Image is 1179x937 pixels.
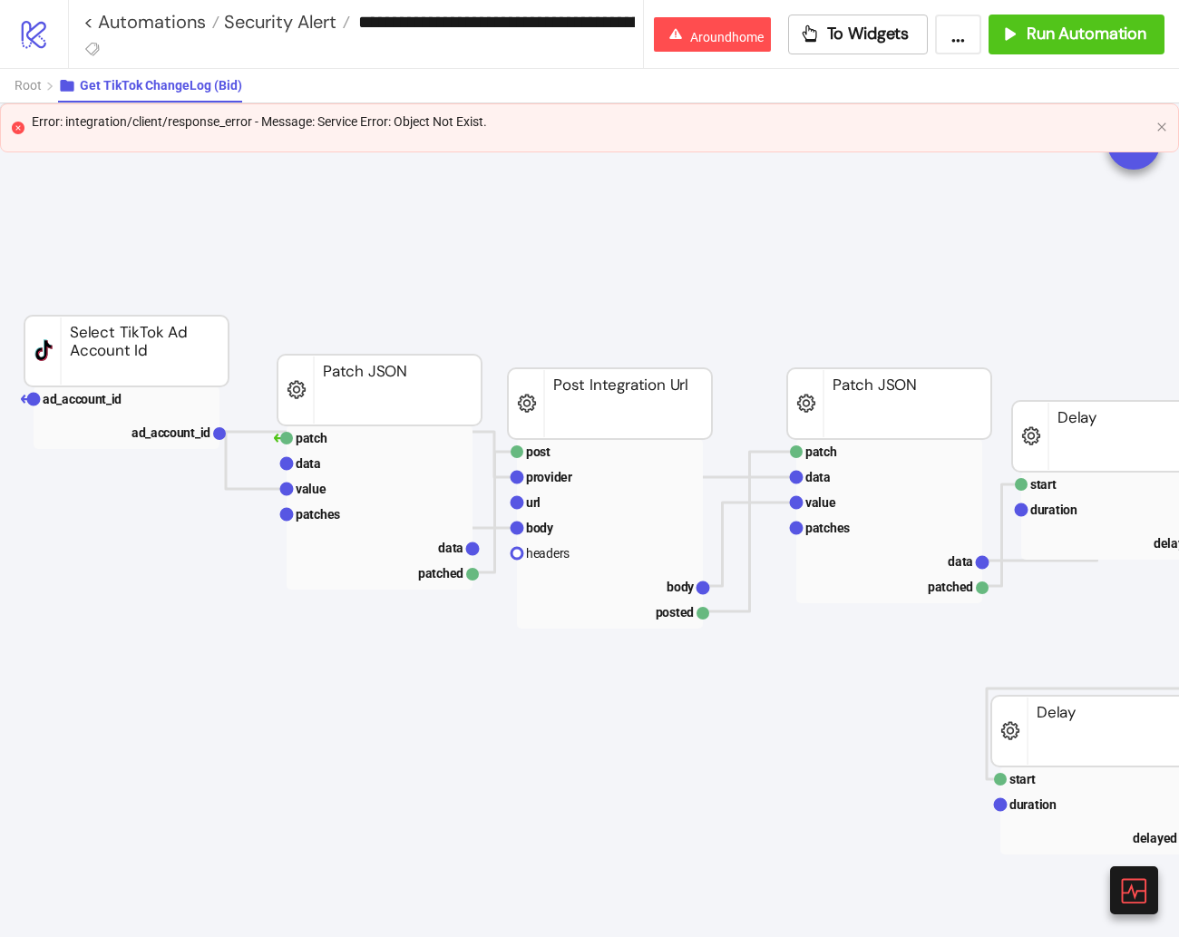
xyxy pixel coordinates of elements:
[1156,122,1167,133] button: close
[83,13,219,31] a: < Automations
[15,78,42,93] span: Root
[296,431,327,445] text: patch
[296,482,326,496] text: value
[526,470,572,484] text: provider
[15,69,58,102] button: Root
[219,10,336,34] span: Security Alert
[526,546,570,561] text: headers
[80,78,242,93] span: Get TikTok ChangeLog (Bid)
[948,554,973,569] text: data
[667,580,695,594] text: body
[32,112,1149,132] div: Error: integration/client/response_error - Message: Service Error: Object Not Exist.
[12,122,24,134] span: close-circle
[296,507,340,522] text: patches
[526,521,554,535] text: body
[526,495,541,510] text: url
[1156,122,1167,132] span: close
[1030,503,1077,517] text: duration
[438,541,463,555] text: data
[132,425,210,440] text: ad_account_id
[526,444,551,459] text: post
[805,470,831,484] text: data
[219,13,350,31] a: Security Alert
[1030,477,1057,492] text: start
[827,24,910,44] span: To Widgets
[805,495,836,510] text: value
[1009,772,1036,786] text: start
[935,15,981,54] button: ...
[805,521,850,535] text: patches
[296,456,321,471] text: data
[989,15,1164,54] button: Run Automation
[1027,24,1146,44] span: Run Automation
[1009,797,1057,812] text: duration
[788,15,929,54] button: To Widgets
[690,30,764,44] span: Aroundhome
[805,444,837,459] text: patch
[58,69,242,102] button: Get TikTok ChangeLog (Bid)
[43,392,122,406] text: ad_account_id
